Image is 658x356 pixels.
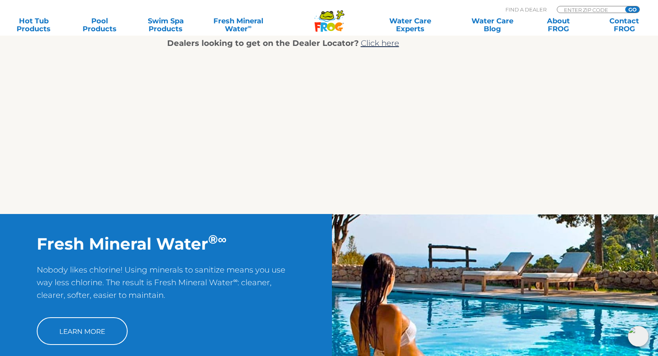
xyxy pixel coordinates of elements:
p: Find A Dealer [505,6,547,13]
p: Nobody likes chlorine! Using minerals to sanitize means you use way less chlorine. The result is ... [37,263,289,309]
sup: ∞ [218,232,226,247]
a: Learn More [37,317,128,345]
h2: Fresh Mineral Water [37,234,289,254]
iframe: FROG® Products for Pools [167,70,388,195]
img: openIcon [628,326,649,347]
sup: ∞ [233,276,238,284]
a: AboutFROG [533,17,584,33]
strong: Dealers looking to get on the Dealer Locator? [167,38,359,48]
a: Fresh MineralWater∞ [206,17,270,33]
a: ContactFROG [599,17,650,33]
a: Hot TubProducts [8,17,59,33]
input: Zip Code Form [563,6,617,13]
a: PoolProducts [74,17,125,33]
input: GO [625,6,639,13]
a: Click here [361,38,399,48]
a: Water CareBlog [467,17,518,33]
a: Water CareExperts [368,17,452,33]
a: Swim SpaProducts [140,17,191,33]
sup: ∞ [248,23,252,30]
sup: ® [208,232,218,247]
